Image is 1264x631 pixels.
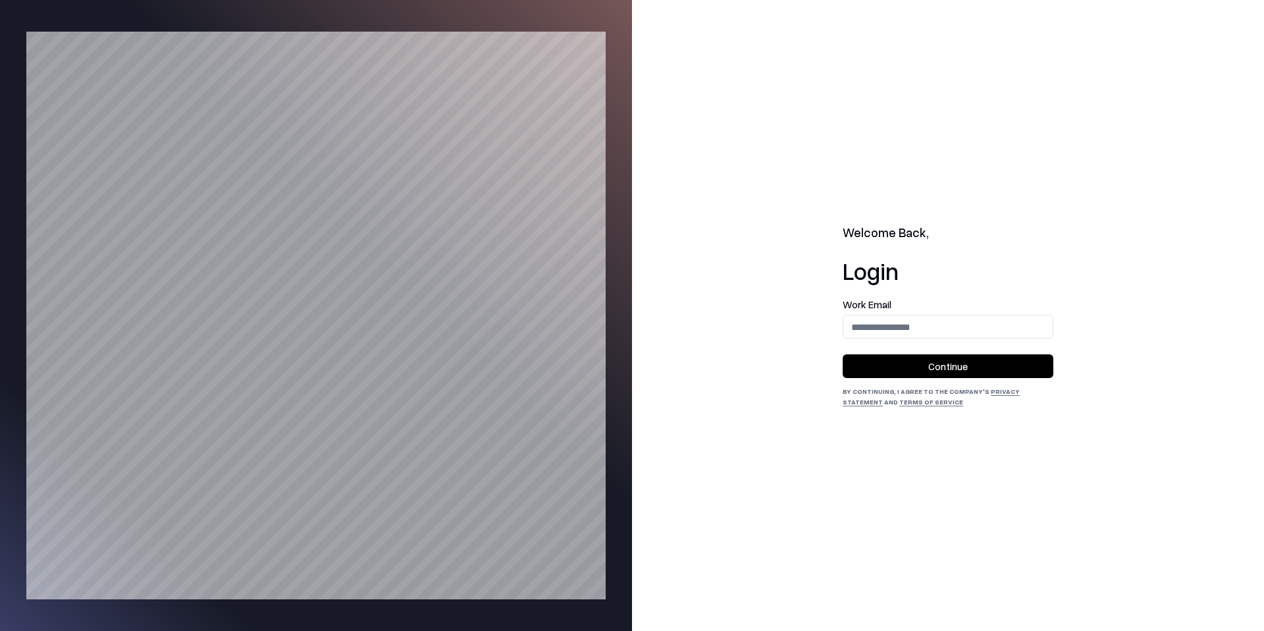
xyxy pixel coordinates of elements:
h1: Login [843,258,1053,284]
a: Terms of Service [899,398,963,406]
button: Continue [843,354,1053,378]
label: Work Email [843,300,1053,310]
div: By continuing, I agree to the Company's and [843,386,1053,407]
h2: Welcome Back, [843,224,1053,242]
